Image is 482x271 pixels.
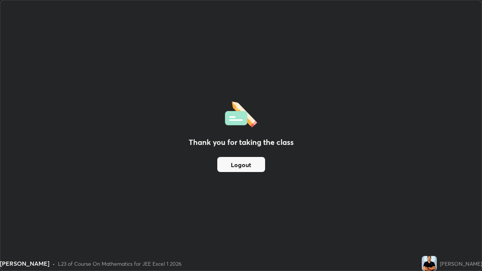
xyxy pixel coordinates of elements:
div: L23 of Course On Mathematics for JEE Excel 1 2026 [58,260,182,268]
h2: Thank you for taking the class [189,137,294,148]
button: Logout [217,157,265,172]
div: • [52,260,55,268]
img: offlineFeedback.1438e8b3.svg [225,99,257,128]
img: 1e38c583a5a84d2d90cd8c4fa013e499.jpg [422,256,437,271]
div: [PERSON_NAME] [440,260,482,268]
